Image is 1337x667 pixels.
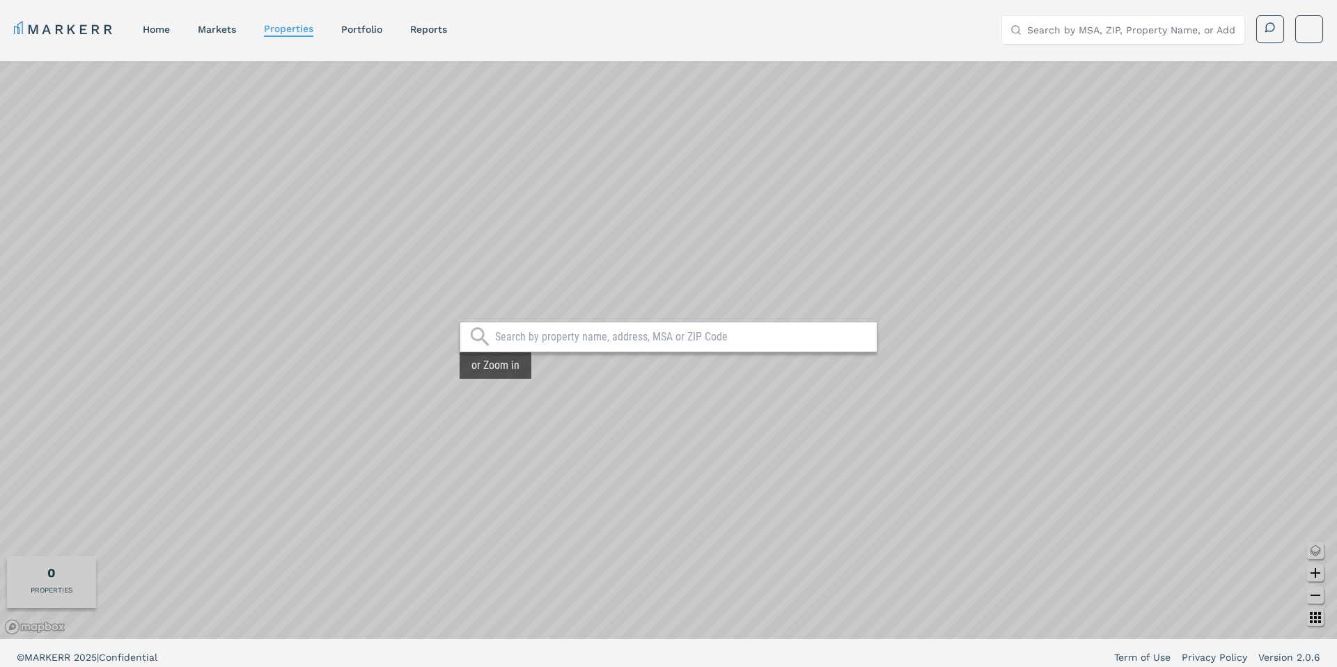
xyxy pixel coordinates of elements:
[74,652,99,663] span: 2025 |
[410,24,447,35] a: reports
[1114,650,1171,664] a: Term of Use
[341,24,382,35] a: Portfolio
[1258,650,1320,664] a: Version 2.0.6
[14,19,115,39] a: MARKERR
[99,652,157,663] span: Confidential
[1307,609,1324,626] button: Other options map button
[47,563,56,582] div: Total of properties
[1307,587,1324,604] button: Zoom out map button
[4,619,65,635] a: Mapbox logo
[31,585,72,595] div: PROPERTIES
[495,330,870,344] input: Search by property name, address, MSA or ZIP Code
[1307,565,1324,581] button: Zoom in map button
[264,23,313,34] a: properties
[1307,542,1324,559] button: Change style map button
[1182,650,1247,664] a: Privacy Policy
[198,24,236,35] a: markets
[17,652,24,663] span: ©
[24,652,74,663] span: MARKERR
[143,24,170,35] a: home
[460,352,531,379] div: or Zoom in
[1027,16,1236,44] input: Search by MSA, ZIP, Property Name, or Address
